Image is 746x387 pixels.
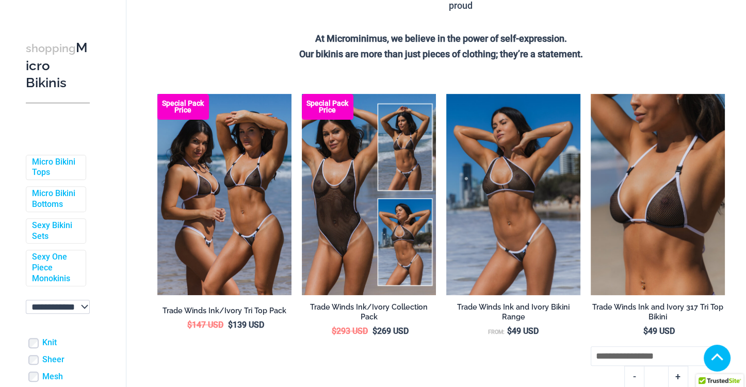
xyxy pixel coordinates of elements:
[26,42,76,55] span: shopping
[302,94,436,295] a: Collection Pack Collection Pack b (1)Collection Pack b (1)
[157,94,291,295] img: Top Bum Pack
[302,302,436,326] a: Trade Winds Ink/Ivory Collection Pack
[187,320,223,330] bdi: 147 USD
[446,302,580,326] a: Trade Winds Ink and Ivory Bikini Range
[332,326,368,336] bdi: 293 USD
[26,300,90,314] select: wpc-taxonomy-pa_color-745982
[507,326,539,336] bdi: 49 USD
[42,337,57,348] a: Knit
[228,320,233,330] span: $
[299,49,583,59] strong: Our bikinis are more than just pieces of clothing; they’re a statement.
[302,94,436,295] img: Collection Pack
[302,100,353,114] b: Special Pack Price
[42,372,63,382] a: Mesh
[488,329,505,335] span: From:
[42,354,64,365] a: Sheer
[157,306,291,319] a: Trade Winds Ink/Ivory Tri Top Pack
[32,188,78,210] a: Micro Bikini Bottoms
[157,306,291,316] h2: Trade Winds Ink/Ivory Tri Top Pack
[446,302,580,321] h2: Trade Winds Ink and Ivory Bikini Range
[591,94,725,295] img: Tradewinds Ink and Ivory 317 Tri Top 01
[446,94,580,295] img: Tradewinds Ink and Ivory 384 Halter 453 Micro 02
[372,326,377,336] span: $
[32,220,78,242] a: Sexy Bikini Sets
[643,326,675,336] bdi: 49 USD
[591,94,725,295] a: Tradewinds Ink and Ivory 317 Tri Top 01Tradewinds Ink and Ivory 317 Tri Top 453 Micro 06Tradewind...
[446,94,580,295] a: Tradewinds Ink and Ivory 384 Halter 453 Micro 02Tradewinds Ink and Ivory 384 Halter 453 Micro 01T...
[26,39,90,92] h3: Micro Bikinis
[302,302,436,321] h2: Trade Winds Ink/Ivory Collection Pack
[32,252,78,284] a: Sexy One Piece Monokinis
[372,326,409,336] bdi: 269 USD
[187,320,192,330] span: $
[157,94,291,295] a: Top Bum Pack Top Bum Pack bTop Bum Pack b
[643,326,648,336] span: $
[507,326,512,336] span: $
[591,302,725,326] a: Trade Winds Ink and Ivory 317 Tri Top Bikini
[228,320,264,330] bdi: 139 USD
[591,302,725,321] h2: Trade Winds Ink and Ivory 317 Tri Top Bikini
[157,100,209,114] b: Special Pack Price
[315,33,567,44] strong: At Microminimus, we believe in the power of self-expression.
[332,326,336,336] span: $
[32,157,78,179] a: Micro Bikini Tops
